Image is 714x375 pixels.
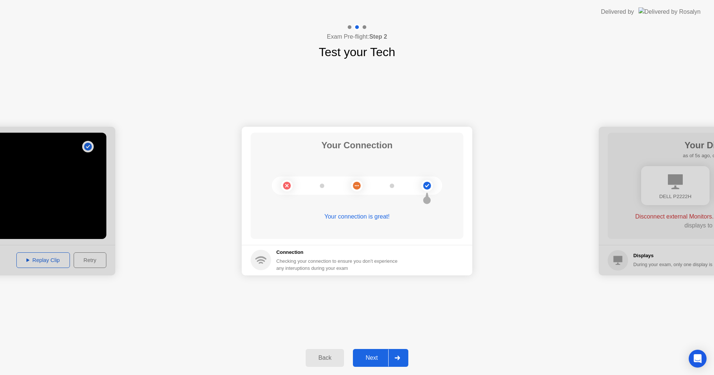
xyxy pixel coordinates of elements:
h1: Your Connection [321,139,393,152]
div: Checking your connection to ensure you don’t experience any interuptions during your exam [276,258,402,272]
h1: Test your Tech [319,43,395,61]
div: Next [355,355,388,361]
button: Back [306,349,344,367]
h5: Connection [276,249,402,256]
div: Delivered by [601,7,634,16]
div: Your connection is great! [251,212,463,221]
b: Step 2 [369,33,387,40]
button: Next [353,349,408,367]
div: Open Intercom Messenger [689,350,707,368]
h4: Exam Pre-flight: [327,32,387,41]
img: Delivered by Rosalyn [639,7,701,16]
div: Back [308,355,342,361]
